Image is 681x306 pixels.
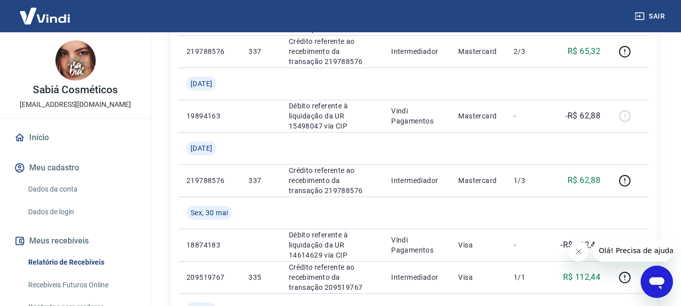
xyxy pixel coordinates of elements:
p: Visa [458,240,498,250]
span: Olá! Precisa de ajuda? [6,7,85,15]
button: Meu cadastro [12,157,139,179]
p: Mastercard [458,46,498,56]
p: Vindi Pagamentos [391,106,442,126]
p: 209519767 [187,272,232,282]
p: Intermediador [391,46,442,56]
p: 2/3 [514,46,543,56]
p: 1/3 [514,175,543,186]
span: Sex, 30 mai [191,208,228,218]
a: Recebíveis Futuros Online [24,275,139,295]
p: 1/1 [514,272,543,282]
p: Crédito referente ao recebimento da transação 209519767 [289,262,375,292]
iframe: Mensagem da empresa [593,239,673,262]
p: -R$ 112,44 [561,239,600,251]
p: Crédito referente ao recebimento da transação 219788576 [289,36,375,67]
p: -R$ 62,88 [566,110,601,122]
a: Dados de login [24,202,139,222]
p: 219788576 [187,46,232,56]
p: [EMAIL_ADDRESS][DOMAIN_NAME] [20,99,131,110]
p: - [514,111,543,121]
p: Crédito referente ao recebimento da transação 219788576 [289,165,375,196]
p: 337 [249,46,272,56]
button: Meus recebíveis [12,230,139,252]
span: [DATE] [191,143,212,153]
iframe: Fechar mensagem [569,241,589,262]
iframe: Botão para abrir a janela de mensagens [641,266,673,298]
img: Vindi [12,1,78,31]
p: R$ 65,32 [568,45,600,57]
p: R$ 62,88 [568,174,600,187]
p: 18874183 [187,240,232,250]
p: Débito referente à liquidação da UR 15498047 via CIP [289,101,375,131]
p: 335 [249,272,272,282]
p: Mastercard [458,111,498,121]
span: [DATE] [191,79,212,89]
p: Mastercard [458,175,498,186]
p: 219788576 [187,175,232,186]
p: R$ 112,44 [563,271,601,283]
p: Vindi Pagamentos [391,235,442,255]
p: - [514,240,543,250]
button: Sair [633,7,669,26]
p: Sabiá Cosméticos [33,85,117,95]
a: Dados da conta [24,179,139,200]
img: c3abaac7-3171-47f3-a8f5-2be6e1473c9c.jpeg [55,40,96,81]
p: Débito referente à liquidação da UR 14614629 via CIP [289,230,375,260]
p: Visa [458,272,498,282]
a: Início [12,127,139,149]
p: Intermediador [391,272,442,282]
p: 337 [249,175,272,186]
a: Relatório de Recebíveis [24,252,139,273]
p: 19894163 [187,111,232,121]
p: Intermediador [391,175,442,186]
